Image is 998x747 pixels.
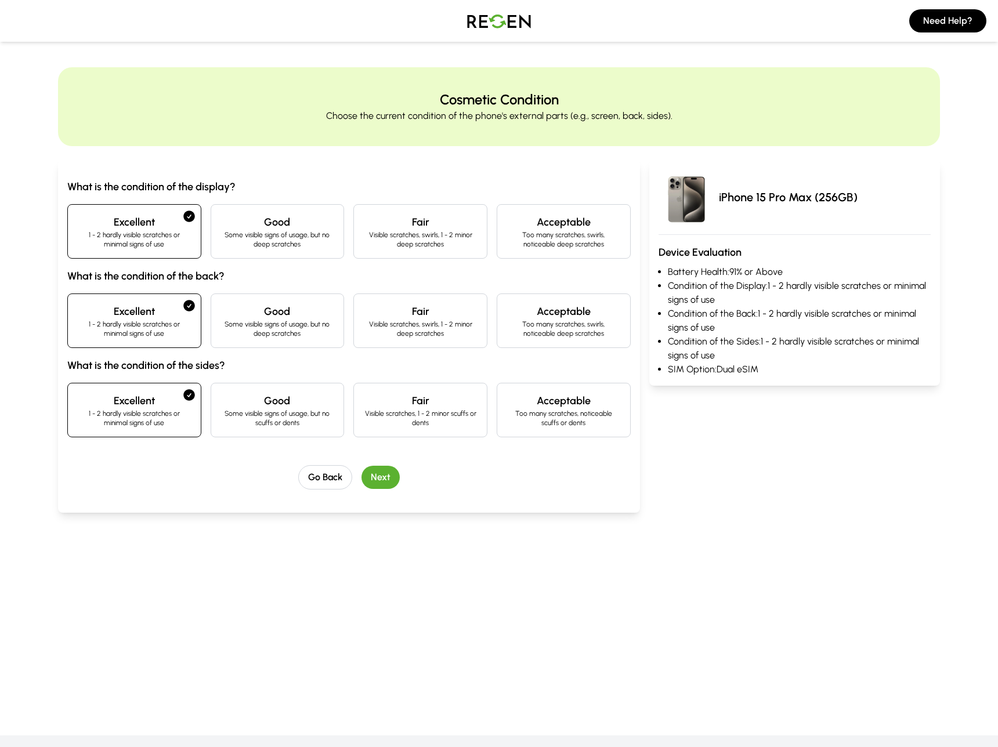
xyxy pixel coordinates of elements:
[668,307,931,335] li: Condition of the Back: 1 - 2 hardly visible scratches or minimal signs of use
[363,214,478,230] h4: Fair
[909,9,986,32] button: Need Help?
[668,279,931,307] li: Condition of the Display: 1 - 2 hardly visible scratches or minimal signs of use
[659,244,931,260] h3: Device Evaluation
[298,465,352,489] button: Go Back
[220,303,335,320] h4: Good
[67,179,631,195] h3: What is the condition of the display?
[77,320,191,338] p: 1 - 2 hardly visible scratches or minimal signs of use
[659,169,714,225] img: iPhone 15 Pro Max
[363,230,478,249] p: Visible scratches, swirls, 1 - 2 minor deep scratches
[668,265,931,279] li: Battery Health: 91% or Above
[668,335,931,362] li: Condition of the Sides: 1 - 2 hardly visible scratches or minimal signs of use
[507,320,621,338] p: Too many scratches, swirls, noticeable deep scratches
[507,303,621,320] h4: Acceptable
[77,230,191,249] p: 1 - 2 hardly visible scratches or minimal signs of use
[507,393,621,409] h4: Acceptable
[361,466,400,489] button: Next
[363,409,478,427] p: Visible scratches, 1 - 2 minor scuffs or dents
[220,214,335,230] h4: Good
[668,362,931,376] li: SIM Option: Dual eSIM
[220,320,335,338] p: Some visible signs of usage, but no deep scratches
[77,409,191,427] p: 1 - 2 hardly visible scratches or minimal signs of use
[719,189,858,205] p: iPhone 15 Pro Max (256GB)
[440,90,559,109] h2: Cosmetic Condition
[363,393,478,409] h4: Fair
[77,214,191,230] h4: Excellent
[220,393,335,409] h4: Good
[326,109,672,123] p: Choose the current condition of the phone's external parts (e.g., screen, back, sides).
[507,409,621,427] p: Too many scratches, noticeable scuffs or dents
[507,230,621,249] p: Too many scratches, swirls, noticeable deep scratches
[220,409,335,427] p: Some visible signs of usage, but no scuffs or dents
[77,393,191,409] h4: Excellent
[507,214,621,230] h4: Acceptable
[458,5,540,37] img: Logo
[67,268,631,284] h3: What is the condition of the back?
[363,320,478,338] p: Visible scratches, swirls, 1 - 2 minor deep scratches
[67,357,631,374] h3: What is the condition of the sides?
[220,230,335,249] p: Some visible signs of usage, but no deep scratches
[77,303,191,320] h4: Excellent
[363,303,478,320] h4: Fair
